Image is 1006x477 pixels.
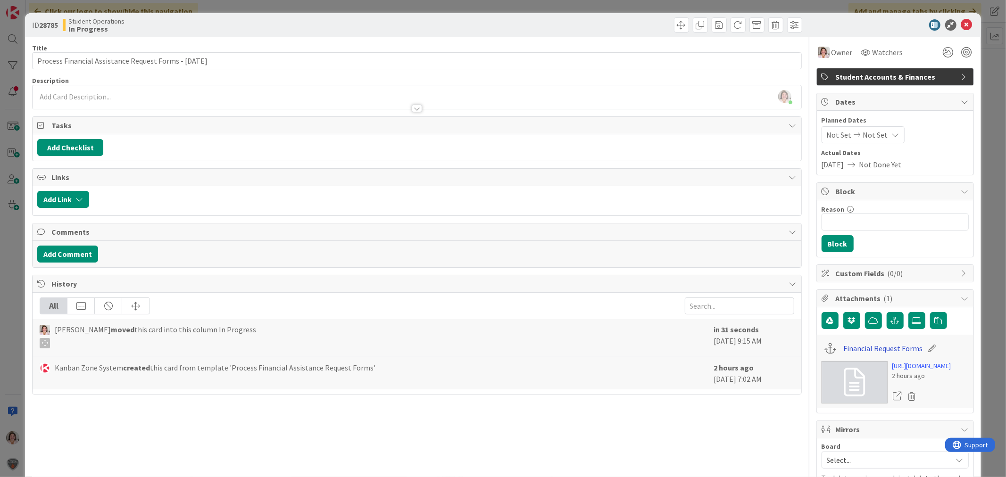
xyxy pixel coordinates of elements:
span: ( 0/0 ) [888,269,903,278]
span: Student Operations [68,17,125,25]
span: Dates [836,96,956,107]
input: Search... [685,297,794,314]
span: Not Set [827,129,852,140]
b: created [123,363,150,372]
span: Planned Dates [822,115,969,125]
span: Not Set [863,129,888,140]
span: Support [20,1,43,13]
button: Block [822,235,854,252]
img: EW [818,47,830,58]
b: in 31 seconds [714,325,759,334]
button: Add Checklist [37,139,103,156]
span: Actual Dates [822,148,969,158]
span: Comments [51,226,784,238]
b: 2 hours ago [714,363,754,372]
span: Select... [827,453,948,467]
span: Block [836,186,956,197]
img: 8Zp9bjJ6wS5x4nzU9KWNNxjkzf4c3Efw.jpg [778,90,791,103]
span: Attachments [836,293,956,304]
div: 2 hours ago [892,371,951,381]
span: Description [32,76,69,85]
span: Links [51,172,784,183]
img: EW [40,325,50,335]
a: Open [892,390,903,403]
label: Reason [822,205,845,214]
span: Kanban Zone System this card from template 'Process Financial Assistance Request Forms' [55,362,375,373]
span: Student Accounts & Finances [836,71,956,82]
span: Watchers [873,47,903,58]
span: Tasks [51,120,784,131]
span: [PERSON_NAME] this card into this column In Progress [55,324,256,348]
img: KS [40,363,50,373]
b: 28785 [39,20,58,30]
span: Mirrors [836,424,956,435]
div: [DATE] 7:02 AM [714,362,794,385]
span: Owner [831,47,853,58]
a: Financial Request Forms [843,343,923,354]
input: type card name here... [32,52,801,69]
b: In Progress [68,25,125,33]
a: [URL][DOMAIN_NAME] [892,361,951,371]
button: Add Comment [37,246,98,263]
div: [DATE] 9:15 AM [714,324,794,352]
span: [DATE] [822,159,844,170]
span: Custom Fields [836,268,956,279]
span: ( 1 ) [884,294,893,303]
div: All [40,298,67,314]
span: History [51,278,784,289]
b: moved [111,325,134,334]
button: Add Link [37,191,89,208]
span: Board [822,443,841,450]
span: Not Done Yet [859,159,902,170]
label: Title [32,44,47,52]
span: ID [32,19,58,31]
